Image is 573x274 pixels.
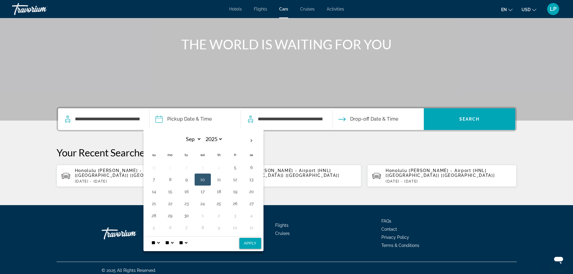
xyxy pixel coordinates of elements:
[165,163,175,172] button: Day 1
[198,199,208,208] button: Day 24
[164,237,175,249] select: Select minute
[149,175,159,184] button: Day 7
[198,211,208,220] button: Day 1
[198,163,208,172] button: Day 3
[149,211,159,220] button: Day 28
[214,223,224,232] button: Day 9
[230,179,356,183] p: [DATE] - [DATE]
[57,165,206,187] button: Honolulu [PERSON_NAME] - Airport [HNL] [[GEOGRAPHIC_DATA]] [[GEOGRAPHIC_DATA]][DATE] - [DATE]
[212,165,361,187] button: Honolulu [PERSON_NAME] - Airport [HNL] [[GEOGRAPHIC_DATA]] [[GEOGRAPHIC_DATA]][DATE] - [DATE]
[198,223,208,232] button: Day 8
[214,163,224,172] button: Day 4
[58,108,515,130] div: Search widget
[174,36,399,52] h1: THE WORLD IS WAITING FOR YOU
[165,187,175,196] button: Day 15
[381,243,419,248] a: Terms & Conditions
[165,211,175,220] button: Day 29
[102,268,156,273] span: © 2025 All Rights Reserved.
[247,211,256,220] button: Day 4
[165,223,175,232] button: Day 6
[367,165,517,187] button: Honolulu [PERSON_NAME] - Airport [HNL] [[GEOGRAPHIC_DATA]] [[GEOGRAPHIC_DATA]][DATE] - [DATE]
[230,199,240,208] button: Day 26
[386,168,495,178] span: Honolulu [PERSON_NAME] - Airport [HNL] [[GEOGRAPHIC_DATA]] [[GEOGRAPHIC_DATA]]
[182,187,191,196] button: Day 16
[214,175,224,184] button: Day 11
[230,175,240,184] button: Day 12
[182,223,191,232] button: Day 7
[230,187,240,196] button: Day 19
[229,7,242,11] a: Hotels
[247,175,256,184] button: Day 13
[247,163,256,172] button: Day 6
[247,223,256,232] button: Day 11
[214,211,224,220] button: Day 2
[12,1,72,17] a: Travorium
[182,199,191,208] button: Day 23
[182,163,191,172] button: Day 2
[247,187,256,196] button: Day 20
[424,108,515,130] button: Search
[75,179,201,183] p: [DATE] - [DATE]
[149,223,159,232] button: Day 5
[275,231,290,236] a: Cruises
[459,117,480,122] span: Search
[230,223,240,232] button: Day 10
[338,108,398,130] button: Drop-off date
[327,7,344,11] a: Activities
[239,238,261,249] button: Apply
[203,134,223,144] select: Select year
[230,163,240,172] button: Day 5
[381,227,397,232] a: Contact
[522,7,531,12] span: USD
[178,237,189,249] select: Select AM/PM
[501,5,513,14] button: Change language
[350,115,398,123] span: Drop-off Date & Time
[501,7,507,12] span: en
[149,187,159,196] button: Day 14
[182,175,191,184] button: Day 9
[243,134,260,148] button: Next month
[182,134,202,144] select: Select month
[165,199,175,208] button: Day 22
[165,175,175,184] button: Day 8
[150,237,161,249] select: Select hour
[275,223,288,228] a: Flights
[381,219,391,223] a: FAQs
[279,7,288,11] a: Cars
[545,3,561,15] button: User Menu
[149,199,159,208] button: Day 21
[214,187,224,196] button: Day 18
[247,199,256,208] button: Day 27
[230,211,240,220] button: Day 3
[182,211,191,220] button: Day 30
[230,168,340,178] span: Honolulu [PERSON_NAME] - Airport [HNL] [[GEOGRAPHIC_DATA]] [[GEOGRAPHIC_DATA]]
[549,250,568,269] iframe: Button to launch messaging window
[381,235,409,240] a: Privacy Policy
[254,7,267,11] a: Flights
[300,7,315,11] a: Cruises
[102,224,162,242] a: Travorium
[214,199,224,208] button: Day 25
[550,6,556,12] span: LP
[75,168,184,178] span: Honolulu [PERSON_NAME] - Airport [HNL] [[GEOGRAPHIC_DATA]] [[GEOGRAPHIC_DATA]]
[198,187,208,196] button: Day 17
[522,5,536,14] button: Change currency
[386,179,512,183] p: [DATE] - [DATE]
[149,163,159,172] button: Day 31
[57,146,517,159] p: Your Recent Searches
[198,175,208,184] button: Day 10
[156,108,212,130] button: Pickup date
